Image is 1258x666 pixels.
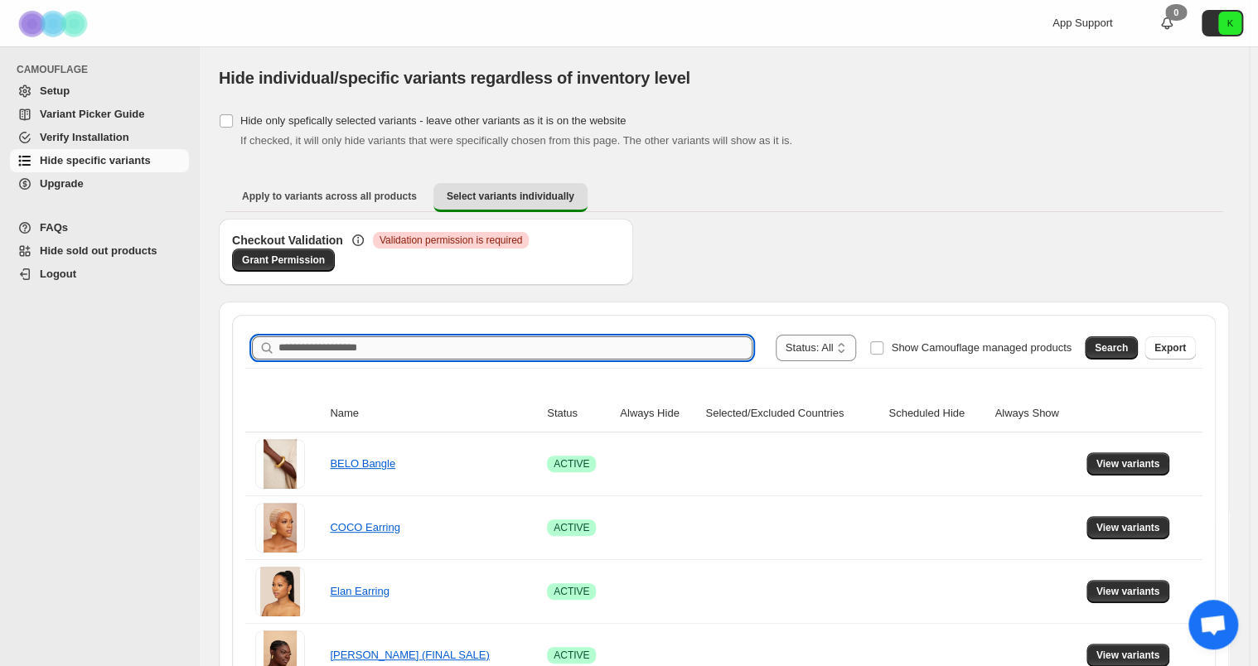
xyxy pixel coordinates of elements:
a: Upgrade [10,172,189,195]
div: Open chat [1188,600,1238,649]
span: Verify Installation [40,131,129,143]
a: Verify Installation [10,126,189,149]
span: Setup [40,84,70,97]
img: Camouflage [13,1,96,46]
span: View variants [1096,457,1160,471]
span: Select variants individually [447,190,574,203]
a: FAQs [10,216,189,239]
span: Hide only spefically selected variants - leave other variants as it is on the website [240,114,626,127]
button: View variants [1086,452,1170,475]
span: Apply to variants across all products [242,190,417,203]
button: Avatar with initials K [1202,10,1243,36]
span: Validation permission is required [380,234,523,247]
a: Logout [10,263,189,286]
span: Grant Permission [242,253,325,267]
a: Elan Earring [330,585,389,597]
span: Show Camouflage managed products [891,341,1072,354]
h3: Checkout Validation [232,232,343,249]
span: Export [1154,341,1186,355]
th: Scheduled Hide [883,395,989,432]
span: ACTIVE [554,457,589,471]
span: FAQs [40,221,68,234]
span: ACTIVE [554,521,589,534]
button: Search [1085,336,1138,360]
span: Hide sold out products [40,244,157,257]
a: Grant Permission [232,249,335,272]
a: 0 [1159,15,1175,31]
th: Status [542,395,615,432]
span: Search [1095,341,1128,355]
span: Upgrade [40,177,84,190]
button: Export [1144,336,1196,360]
span: If checked, it will only hide variants that were specifically chosen from this page. The other va... [240,134,792,147]
span: View variants [1096,649,1160,662]
a: [PERSON_NAME] (FINAL SALE) [330,649,489,661]
span: View variants [1096,521,1160,534]
span: CAMOUFLAGE [17,63,191,76]
a: Variant Picker Guide [10,103,189,126]
a: Setup [10,80,189,103]
th: Selected/Excluded Countries [700,395,883,432]
span: Variant Picker Guide [40,108,144,120]
th: Always Show [989,395,1081,432]
button: Select variants individually [433,183,588,212]
a: COCO Earring [330,521,400,533]
button: View variants [1086,516,1170,539]
th: Always Hide [615,395,700,432]
span: ACTIVE [554,649,589,662]
span: Logout [40,268,76,280]
a: Hide specific variants [10,149,189,172]
span: ACTIVE [554,585,589,598]
span: Hide specific variants [40,154,151,166]
button: Apply to variants across all products [229,183,430,210]
div: 0 [1165,4,1187,21]
a: Hide sold out products [10,239,189,263]
text: K [1227,18,1233,28]
span: Hide individual/specific variants regardless of inventory level [219,69,690,87]
button: View variants [1086,580,1170,603]
a: BELO Bangle [330,457,395,470]
span: Avatar with initials K [1218,12,1241,35]
span: App Support [1052,17,1112,29]
th: Name [325,395,542,432]
span: View variants [1096,585,1160,598]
